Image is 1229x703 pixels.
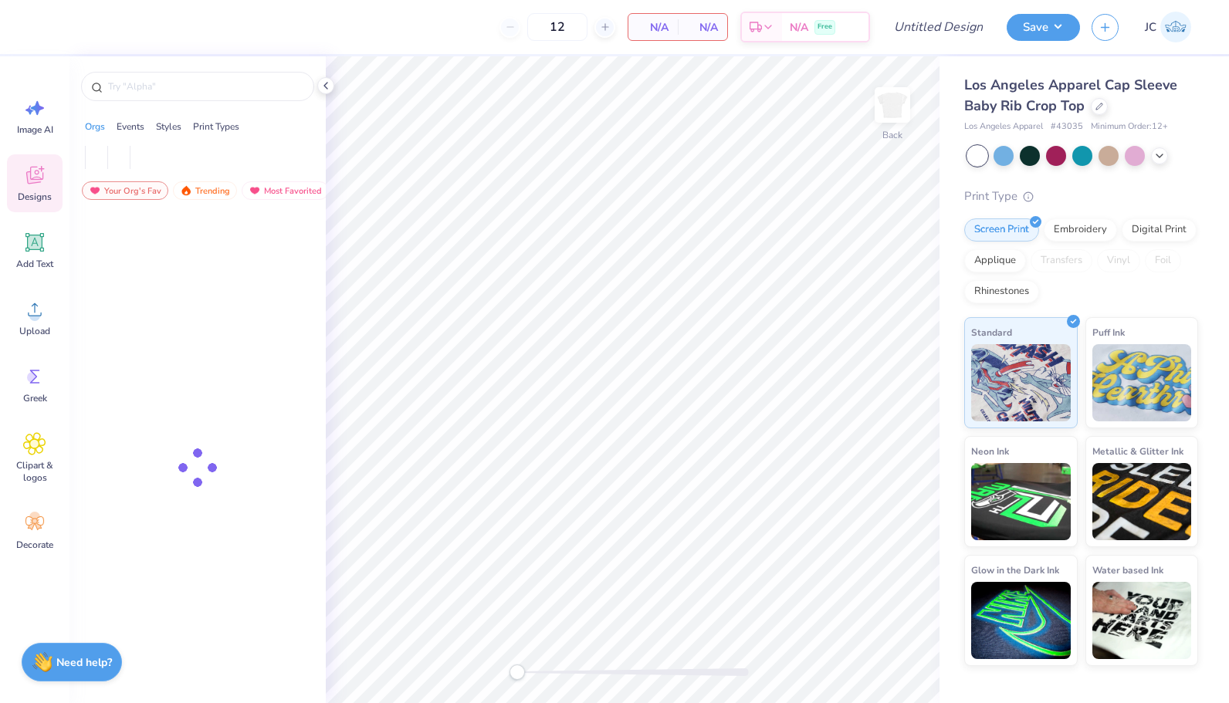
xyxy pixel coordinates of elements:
[1160,12,1191,42] img: Jadyn Crane
[1138,12,1198,42] a: JC
[1051,120,1083,134] span: # 43035
[1031,249,1092,272] div: Transfers
[117,120,144,134] div: Events
[1145,19,1156,36] span: JC
[193,120,239,134] div: Print Types
[1092,443,1183,459] span: Metallic & Glitter Ink
[1092,562,1163,578] span: Water based Ink
[23,392,47,404] span: Greek
[16,539,53,551] span: Decorate
[180,185,192,196] img: trending.gif
[1092,582,1192,659] img: Water based Ink
[85,120,105,134] div: Orgs
[17,123,53,136] span: Image AI
[818,22,832,32] span: Free
[1092,324,1125,340] span: Puff Ink
[964,188,1198,205] div: Print Type
[1044,218,1117,242] div: Embroidery
[971,324,1012,340] span: Standard
[19,325,50,337] span: Upload
[882,128,902,142] div: Back
[9,459,60,484] span: Clipart & logos
[1007,14,1080,41] button: Save
[82,181,168,200] div: Your Org's Fav
[971,443,1009,459] span: Neon Ink
[107,79,304,94] input: Try "Alpha"
[964,249,1026,272] div: Applique
[971,562,1059,578] span: Glow in the Dark Ink
[1097,249,1140,272] div: Vinyl
[16,258,53,270] span: Add Text
[56,655,112,670] strong: Need help?
[877,90,908,120] img: Back
[790,19,808,35] span: N/A
[971,344,1071,421] img: Standard
[89,185,101,196] img: most_fav.gif
[1122,218,1197,242] div: Digital Print
[242,181,329,200] div: Most Favorited
[1092,463,1192,540] img: Metallic & Glitter Ink
[964,280,1039,303] div: Rhinestones
[971,582,1071,659] img: Glow in the Dark Ink
[249,185,261,196] img: most_fav.gif
[527,13,587,41] input: – –
[882,12,995,42] input: Untitled Design
[964,120,1043,134] span: Los Angeles Apparel
[964,218,1039,242] div: Screen Print
[964,76,1177,115] span: Los Angeles Apparel Cap Sleeve Baby Rib Crop Top
[1092,344,1192,421] img: Puff Ink
[971,463,1071,540] img: Neon Ink
[173,181,237,200] div: Trending
[1145,249,1181,272] div: Foil
[18,191,52,203] span: Designs
[638,19,669,35] span: N/A
[687,19,718,35] span: N/A
[1091,120,1168,134] span: Minimum Order: 12 +
[156,120,181,134] div: Styles
[510,664,525,680] div: Accessibility label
